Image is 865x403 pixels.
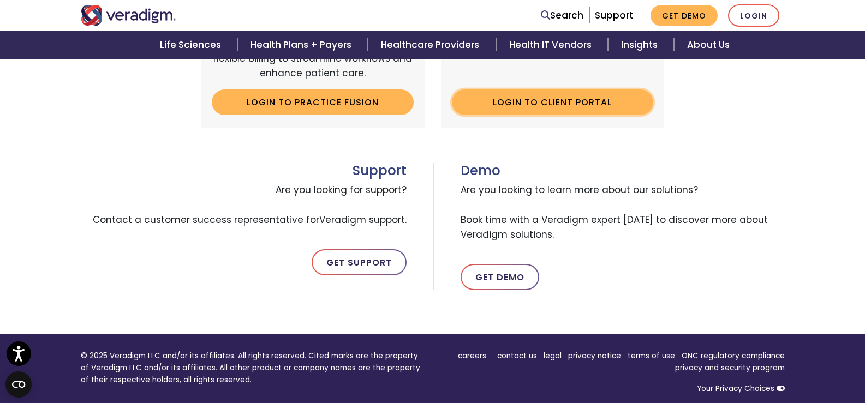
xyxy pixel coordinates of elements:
h3: Demo [461,163,785,179]
span: Are you looking for support? Contact a customer success representative for [81,178,407,232]
a: Support [595,9,633,22]
a: Get Demo [461,264,539,290]
a: Health IT Vendors [496,31,608,59]
span: Veradigm support. [319,213,407,226]
a: Get Support [312,249,407,275]
a: About Us [674,31,743,59]
button: Open CMP widget [5,371,32,398]
a: Healthcare Providers [368,31,496,59]
a: Insights [608,31,674,59]
a: Search [541,8,583,23]
a: legal [544,351,562,361]
a: careers [458,351,486,361]
a: Login to Client Portal [452,89,654,115]
a: terms of use [628,351,675,361]
a: privacy notice [568,351,621,361]
p: © 2025 Veradigm LLC and/or its affiliates. All rights reserved. Cited marks are the property of V... [81,350,425,386]
a: Login to Practice Fusion [212,89,414,115]
span: Are you looking to learn more about our solutions? Book time with a Veradigm expert [DATE] to dis... [461,178,785,246]
a: Get Demo [651,5,718,26]
h3: Support [81,163,407,179]
a: contact us [497,351,537,361]
img: Veradigm logo [81,5,176,26]
a: Health Plans + Payers [237,31,368,59]
iframe: Drift Chat Widget [655,324,852,390]
a: Login [728,4,779,27]
a: Life Sciences [147,31,237,59]
a: Your Privacy Choices [697,383,774,394]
